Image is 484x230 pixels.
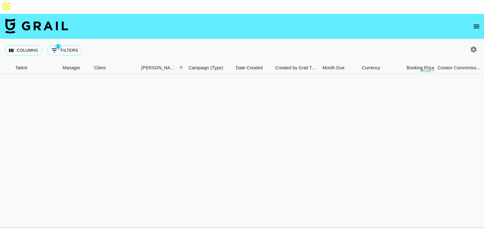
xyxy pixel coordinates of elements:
[63,62,80,74] div: Manager
[138,62,186,74] div: Booker
[60,62,91,74] div: Manager
[186,62,233,74] div: Campaign (Type)
[91,62,138,74] div: Client
[141,62,177,74] div: [PERSON_NAME]
[189,62,223,74] div: Campaign (Type)
[320,62,359,74] div: Month Due
[5,45,42,55] button: Select columns
[94,62,106,74] div: Client
[438,62,482,74] div: Creator Commmission Override
[272,62,320,74] div: Created by Grail Team
[15,62,27,74] div: Talent
[470,20,483,33] button: open drawer
[323,62,345,74] div: Month Due
[12,62,60,74] div: Talent
[177,63,186,72] button: Sort
[359,62,390,74] div: Currency
[236,62,263,74] div: Date Created
[5,18,68,33] img: Grail Talent
[55,43,61,50] span: 2
[362,62,380,74] div: Currency
[47,45,82,55] button: Show filters
[233,62,272,74] div: Date Created
[275,62,318,74] div: Created by Grail Team
[420,69,435,73] div: money
[406,62,434,74] div: Booking Price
